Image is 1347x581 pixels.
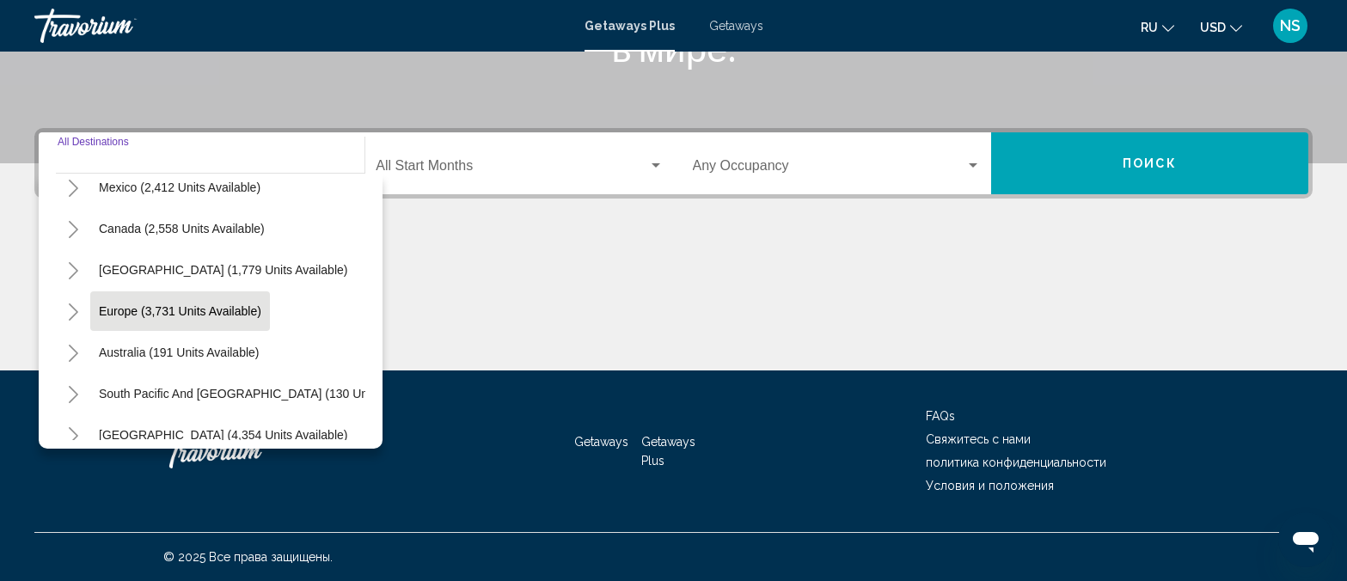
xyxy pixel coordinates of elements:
button: Europe (3,731 units available) [90,291,270,331]
span: NS [1280,17,1301,34]
span: ru [1141,21,1158,34]
button: South Pacific and [GEOGRAPHIC_DATA] (130 units available) [90,374,444,413]
button: Toggle Australia (191 units available) [56,335,90,370]
iframe: Button to launch messaging window [1278,512,1333,567]
a: Travorium [163,425,335,477]
a: Getaways Plus [641,435,695,468]
a: Travorium [34,9,567,43]
button: Toggle Mexico (2,412 units available) [56,170,90,205]
a: Getaways [709,19,763,33]
a: Условия и положения [926,479,1054,492]
button: Toggle Canada (2,558 units available) [56,211,90,246]
span: Europe (3,731 units available) [99,304,261,318]
button: Australia (191 units available) [90,333,268,372]
button: Change language [1141,15,1174,40]
span: Mexico (2,412 units available) [99,180,260,194]
button: [GEOGRAPHIC_DATA] (4,354 units available) [90,415,356,455]
span: [GEOGRAPHIC_DATA] (1,779 units available) [99,263,347,277]
button: Toggle South Pacific and Oceania (130 units available) [56,376,90,411]
span: Canada (2,558 units available) [99,222,265,235]
button: Поиск [991,132,1308,194]
button: Mexico (2,412 units available) [90,168,269,207]
a: политика конфиденциальности [926,456,1106,469]
button: Canada (2,558 units available) [90,209,273,248]
a: FAQs [926,409,955,423]
button: [GEOGRAPHIC_DATA] (1,779 units available) [90,250,356,290]
span: Поиск [1123,157,1177,171]
a: Getaways Plus [585,19,675,33]
button: User Menu [1268,8,1313,44]
span: South Pacific and [GEOGRAPHIC_DATA] (130 units available) [99,387,435,401]
button: Toggle South America (4,354 units available) [56,418,90,452]
span: Australia (191 units available) [99,346,260,359]
button: Toggle Caribbean & Atlantic Islands (1,779 units available) [56,253,90,287]
div: Search widget [39,132,1308,194]
a: Свяжитесь с нами [926,432,1031,446]
span: [GEOGRAPHIC_DATA] (4,354 units available) [99,428,347,442]
a: Getaways [574,435,628,449]
button: Toggle Europe (3,731 units available) [56,294,90,328]
button: Change currency [1200,15,1242,40]
span: USD [1200,21,1226,34]
span: © 2025 Все права защищены. [163,550,333,564]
